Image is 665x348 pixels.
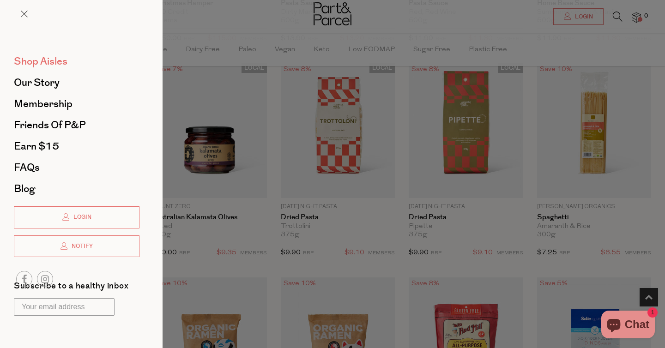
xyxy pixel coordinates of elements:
[14,56,139,66] a: Shop Aisles
[598,311,658,341] inbox-online-store-chat: Shopify online store chat
[14,96,73,111] span: Membership
[14,184,139,194] a: Blog
[14,75,60,90] span: Our Story
[14,162,139,173] a: FAQs
[14,54,67,69] span: Shop Aisles
[14,141,139,151] a: Earn $15
[69,242,93,250] span: Notify
[14,118,86,132] span: Friends of P&P
[14,206,139,228] a: Login
[14,120,139,130] a: Friends of P&P
[14,235,139,258] a: Notify
[14,160,40,175] span: FAQs
[14,99,139,109] a: Membership
[71,213,91,221] span: Login
[14,298,115,316] input: Your email address
[14,139,59,154] span: Earn $15
[14,181,35,196] span: Blog
[14,78,139,88] a: Our Story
